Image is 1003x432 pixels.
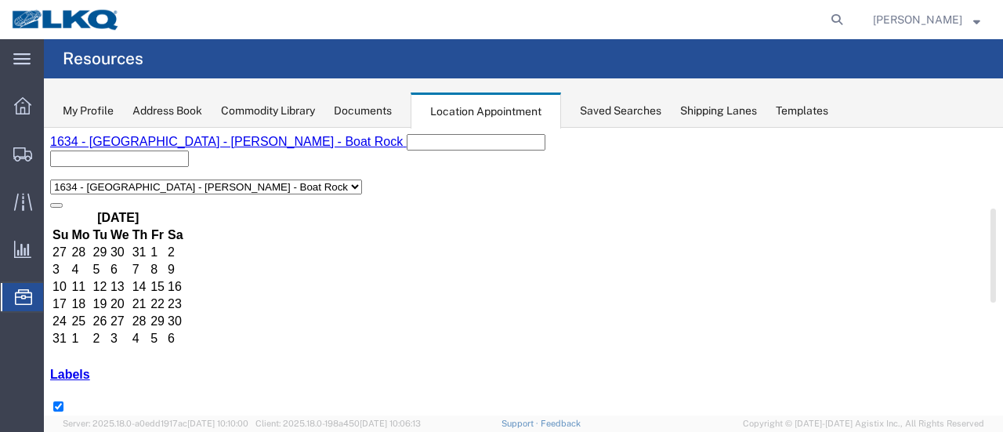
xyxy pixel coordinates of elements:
td: 2 [49,203,64,219]
td: 6 [66,134,86,150]
span: [DATE] 10:10:00 [187,419,248,428]
td: 31 [8,203,25,219]
td: 15 [106,151,121,167]
h4: Resources [63,39,143,78]
span: Client: 2025.18.0-198a450 [255,419,421,428]
td: 16 [123,151,140,167]
div: Address Book [132,103,202,119]
button: [PERSON_NAME] [872,10,981,29]
a: Feedback [541,419,581,428]
div: Documents [334,103,392,119]
td: 8 [106,134,121,150]
div: Commodity Library [221,103,315,119]
div: Saved Searches [580,103,661,119]
span: Sopha Sam [873,11,962,28]
td: 5 [49,134,64,150]
td: 6 [123,203,140,219]
td: 23 [123,169,140,184]
a: Support [501,419,541,428]
span: [DATE] 10:06:13 [360,419,421,428]
td: 4 [88,203,105,219]
div: Templates [776,103,828,119]
div: My Profile [63,103,114,119]
td: 19 [49,169,64,184]
td: 12 [49,151,64,167]
td: 28 [88,186,105,201]
td: 3 [66,203,86,219]
div: Location Appointment [411,93,561,129]
div: Shipping Lanes [680,103,757,119]
span: Server: 2025.18.0-a0edd1917ac [63,419,248,428]
span: Copyright © [DATE]-[DATE] Agistix Inc., All Rights Reserved [743,417,984,430]
td: 30 [123,186,140,201]
td: 11 [27,151,46,167]
td: 29 [106,186,121,201]
td: 10 [8,151,25,167]
td: 24 [8,186,25,201]
td: 21 [88,169,105,184]
td: 5 [106,203,121,219]
td: 7 [88,134,105,150]
td: 20 [66,169,86,184]
td: 27 [66,186,86,201]
td: 25 [27,186,46,201]
td: 13 [66,151,86,167]
td: 1 [27,203,46,219]
td: 9 [123,134,140,150]
td: 26 [49,186,64,201]
td: 17 [8,169,25,184]
td: 14 [88,151,105,167]
a: Labels [6,240,46,253]
iframe: FS Legacy Container [44,128,1003,416]
td: 22 [106,169,121,184]
img: logo [11,8,121,31]
td: 18 [27,169,46,184]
